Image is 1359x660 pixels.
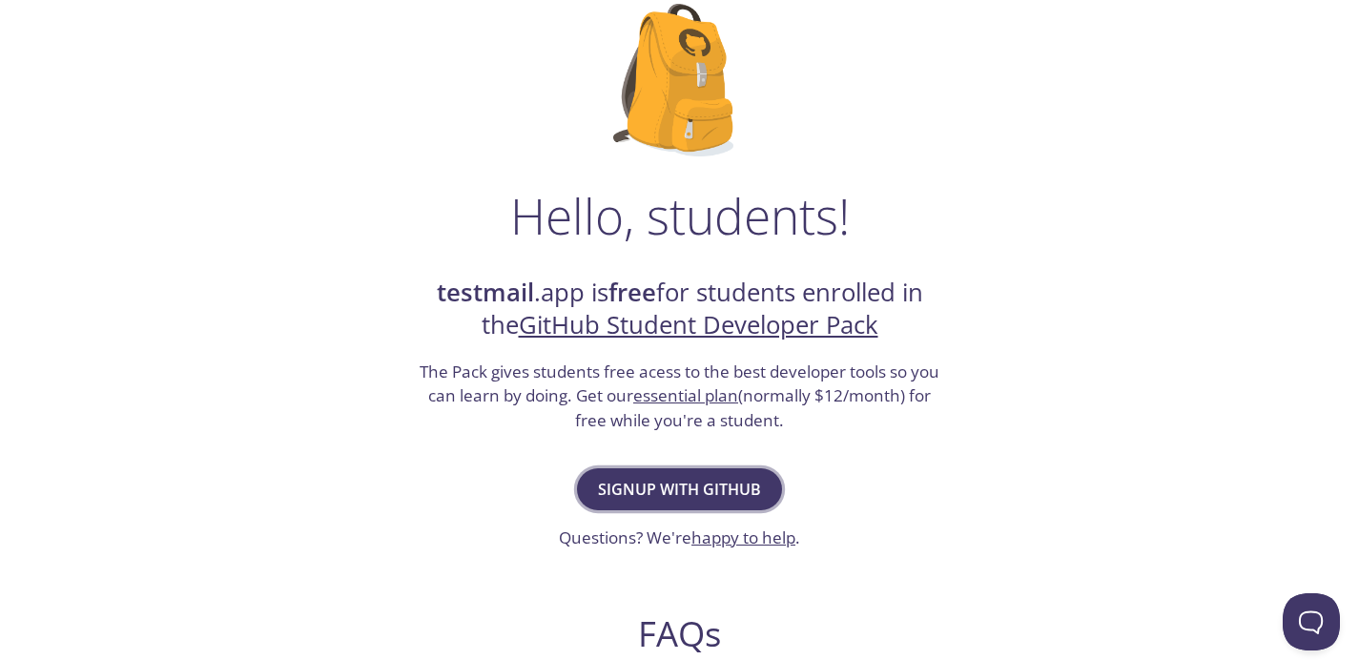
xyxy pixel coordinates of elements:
[314,612,1046,655] h2: FAQs
[691,526,795,548] a: happy to help
[1283,593,1340,650] iframe: Help Scout Beacon - Open
[519,308,878,341] a: GitHub Student Developer Pack
[598,476,761,503] span: Signup with GitHub
[418,277,942,342] h2: .app is for students enrolled in the
[510,187,850,244] h1: Hello, students!
[418,360,942,433] h3: The Pack gives students free acess to the best developer tools so you can learn by doing. Get our...
[577,468,782,510] button: Signup with GitHub
[613,4,746,156] img: github-student-backpack.png
[437,276,534,309] strong: testmail
[608,276,656,309] strong: free
[633,384,738,406] a: essential plan
[559,526,800,550] h3: Questions? We're .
